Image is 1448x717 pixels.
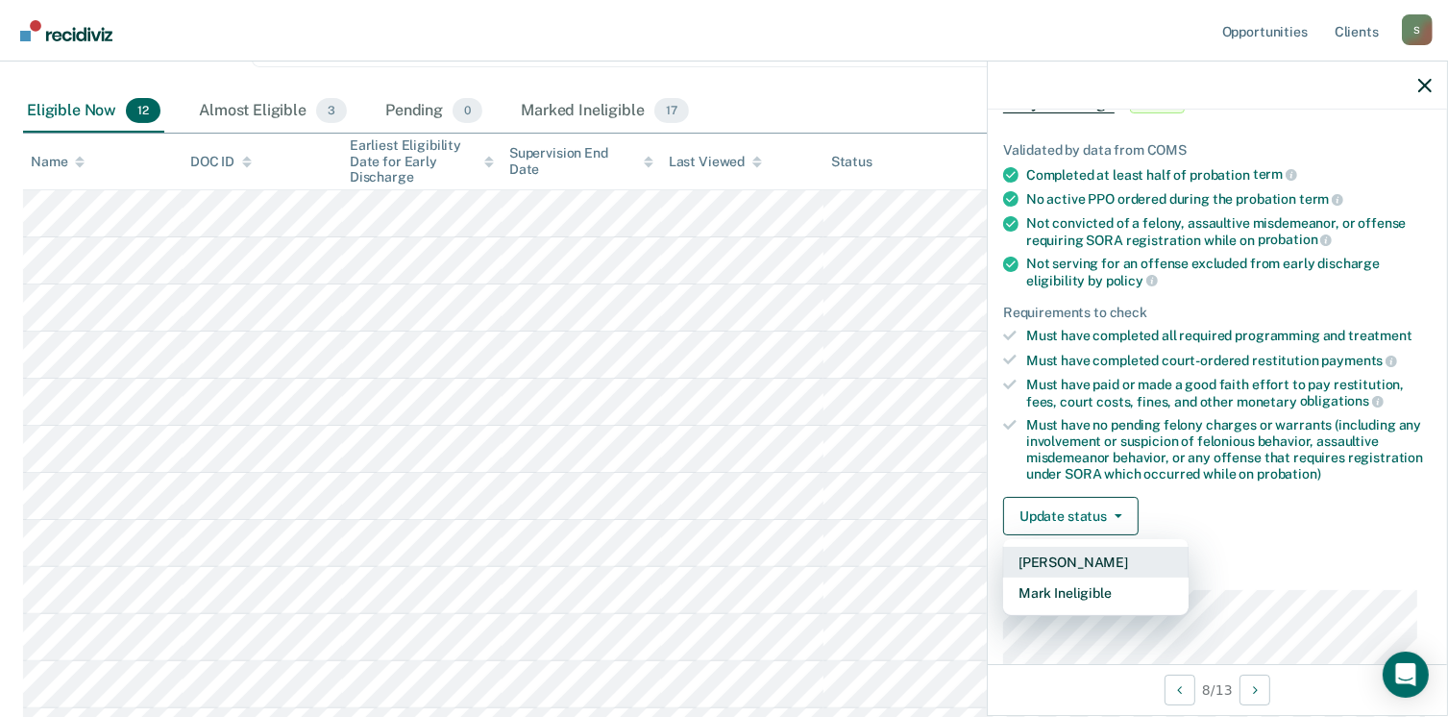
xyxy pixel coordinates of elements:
[1003,497,1139,535] button: Update status
[1003,305,1432,321] div: Requirements to check
[988,664,1447,715] div: 8 / 13
[453,98,482,123] span: 0
[1348,328,1412,343] span: treatment
[1026,256,1432,288] div: Not serving for an offense excluded from early discharge eligibility by
[517,90,692,133] div: Marked Ineligible
[1253,166,1297,182] span: term
[1003,578,1189,608] button: Mark Ineligible
[1026,190,1432,208] div: No active PPO ordered during the probation
[1026,377,1432,409] div: Must have paid or made a good faith effort to pay restitution, fees, court costs, fines, and othe...
[1299,191,1343,207] span: term
[1003,94,1115,113] span: Early Discharge
[1026,352,1432,369] div: Must have completed court-ordered restitution
[1402,14,1433,45] button: Profile dropdown button
[1003,566,1432,582] dt: Supervision
[1322,353,1398,368] span: payments
[1003,547,1189,578] button: [PERSON_NAME]
[1026,215,1432,248] div: Not convicted of a felony, assaultive misdemeanor, or offense requiring SORA registration while on
[1026,166,1432,184] div: Completed at least half of probation
[20,20,112,41] img: Recidiviz
[190,154,252,170] div: DOC ID
[1106,273,1158,288] span: policy
[316,98,347,123] span: 3
[1257,466,1321,482] span: probation)
[1239,675,1270,705] button: Next Opportunity
[126,98,160,123] span: 12
[23,90,164,133] div: Eligible Now
[1003,142,1432,159] div: Validated by data from COMS
[195,90,351,133] div: Almost Eligible
[1383,652,1429,698] div: Open Intercom Messenger
[1165,675,1195,705] button: Previous Opportunity
[1402,14,1433,45] div: S
[1026,417,1432,482] div: Must have no pending felony charges or warrants (including any involvement or suspicion of feloni...
[1300,393,1384,408] span: obligations
[1026,328,1432,344] div: Must have completed all required programming and
[350,137,494,185] div: Earliest Eligibility Date for Early Discharge
[381,90,486,133] div: Pending
[509,145,653,178] div: Supervision End Date
[831,154,872,170] div: Status
[1258,232,1333,247] span: probation
[654,98,689,123] span: 17
[31,154,85,170] div: Name
[669,154,762,170] div: Last Viewed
